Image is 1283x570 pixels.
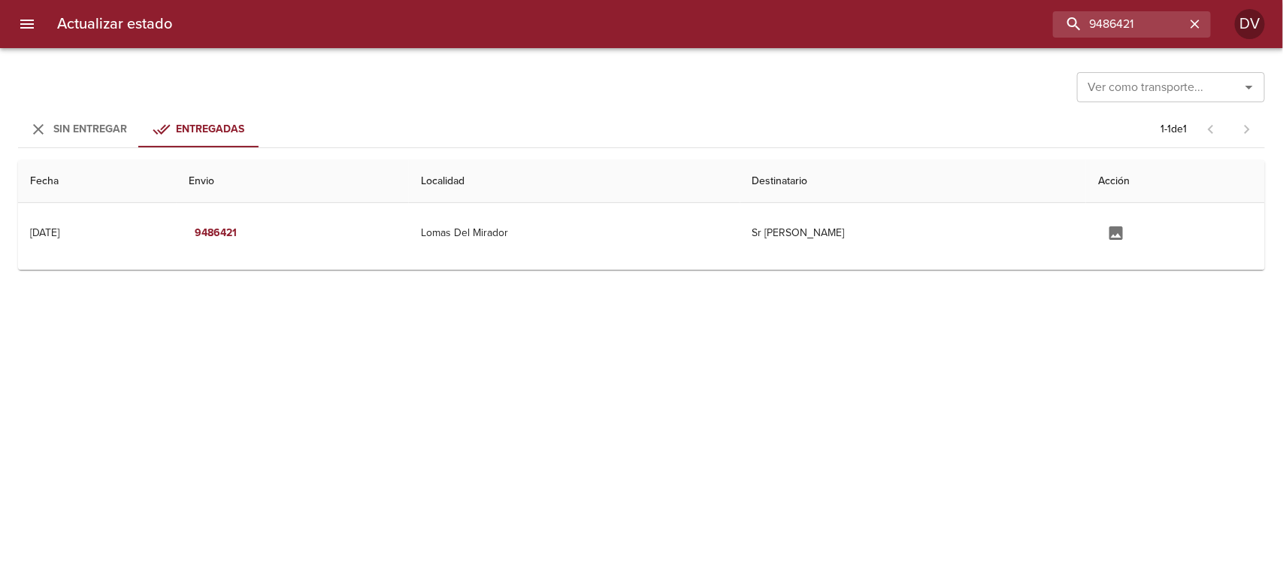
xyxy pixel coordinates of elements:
[740,160,1086,203] th: Destinatario
[1086,160,1265,203] th: Acción
[177,123,245,135] span: Entregadas
[1235,9,1265,39] div: DV
[195,224,237,243] em: 9486421
[1160,122,1187,137] p: 1 - 1 de 1
[1239,77,1260,98] button: Abrir
[9,6,45,42] button: menu
[1235,9,1265,39] div: Abrir información de usuario
[177,160,409,203] th: Envio
[18,160,1265,270] table: Tabla de envíos del cliente
[740,203,1086,263] td: Sr [PERSON_NAME]
[57,12,172,36] h6: Actualizar estado
[409,160,740,203] th: Localidad
[18,111,259,147] div: Tabs Envios
[30,226,59,239] div: [DATE]
[1193,121,1229,136] span: Pagina anterior
[189,220,243,247] button: 9486421
[1053,11,1185,38] input: buscar
[18,160,177,203] th: Fecha
[1098,226,1134,238] span: Agregar documentación
[409,203,740,263] td: Lomas Del Mirador
[53,123,127,135] span: Sin Entregar
[1229,111,1265,147] span: Pagina siguiente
